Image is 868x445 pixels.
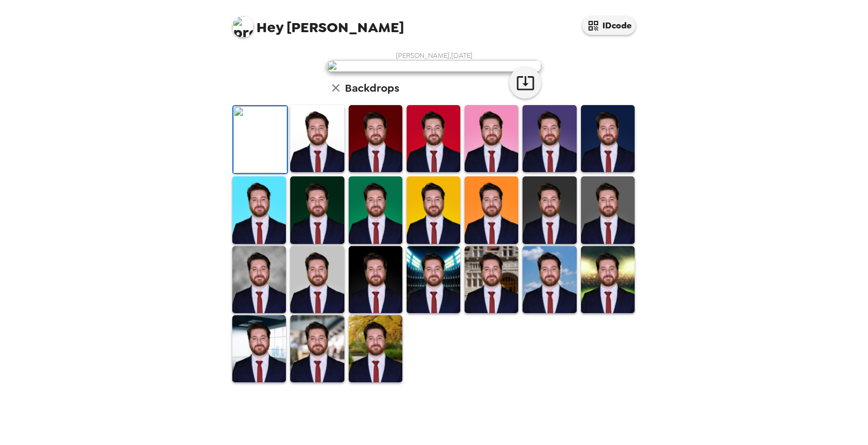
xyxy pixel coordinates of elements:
[256,18,283,37] span: Hey
[233,106,287,173] img: Original
[396,51,473,60] span: [PERSON_NAME] , [DATE]
[232,11,404,35] span: [PERSON_NAME]
[582,16,636,35] button: IDcode
[327,60,541,72] img: user
[232,16,254,38] img: profile pic
[345,79,399,97] h6: Backdrops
